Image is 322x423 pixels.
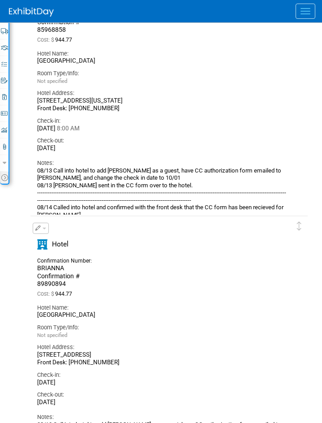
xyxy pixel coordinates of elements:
[37,332,67,338] span: Not specified
[37,371,288,379] div: Check-in:
[37,413,288,421] div: Notes:
[37,291,55,297] span: Cost: $
[37,351,288,367] div: [STREET_ADDRESS] Front Desk: [PHONE_NUMBER]
[37,137,288,145] div: Check-out:
[37,264,80,287] span: BRIANNA Confirmation # 89890894
[37,291,76,297] span: 944.77
[37,324,288,332] div: Room Type/Info:
[1,172,9,183] td: Toggle Event Tabs
[56,125,80,132] span: 8:00 AM
[9,8,54,17] img: ExhibitDay
[37,391,288,399] div: Check-out:
[37,255,99,264] div: Confirmation Number:
[37,239,47,250] i: Hotel
[37,145,288,152] div: [DATE]
[37,78,67,84] span: Not specified
[52,240,69,248] span: Hotel
[37,37,55,43] span: Cost: $
[37,343,288,351] div: Hotel Address:
[296,4,315,19] button: Menu
[37,50,288,58] div: Hotel Name:
[37,304,288,312] div: Hotel Name:
[297,222,301,231] i: Click and drag to move item
[37,117,288,125] div: Check-in:
[37,125,288,133] div: [DATE]
[37,159,288,167] div: Notes:
[37,37,76,43] span: 944.77
[37,399,288,406] div: [DATE]
[37,379,288,387] div: [DATE]
[37,57,288,65] div: [GEOGRAPHIC_DATA]
[37,311,288,319] div: [GEOGRAPHIC_DATA]
[37,97,288,112] div: [STREET_ADDRESS][US_STATE] Front Desk: [PHONE_NUMBER]
[37,89,288,97] div: Hotel Address:
[37,69,288,78] div: Room Type/Info:
[37,167,288,219] div: 08/13 Call into hotel to add [PERSON_NAME] as a guest, have CC authorization form emailed to [PER...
